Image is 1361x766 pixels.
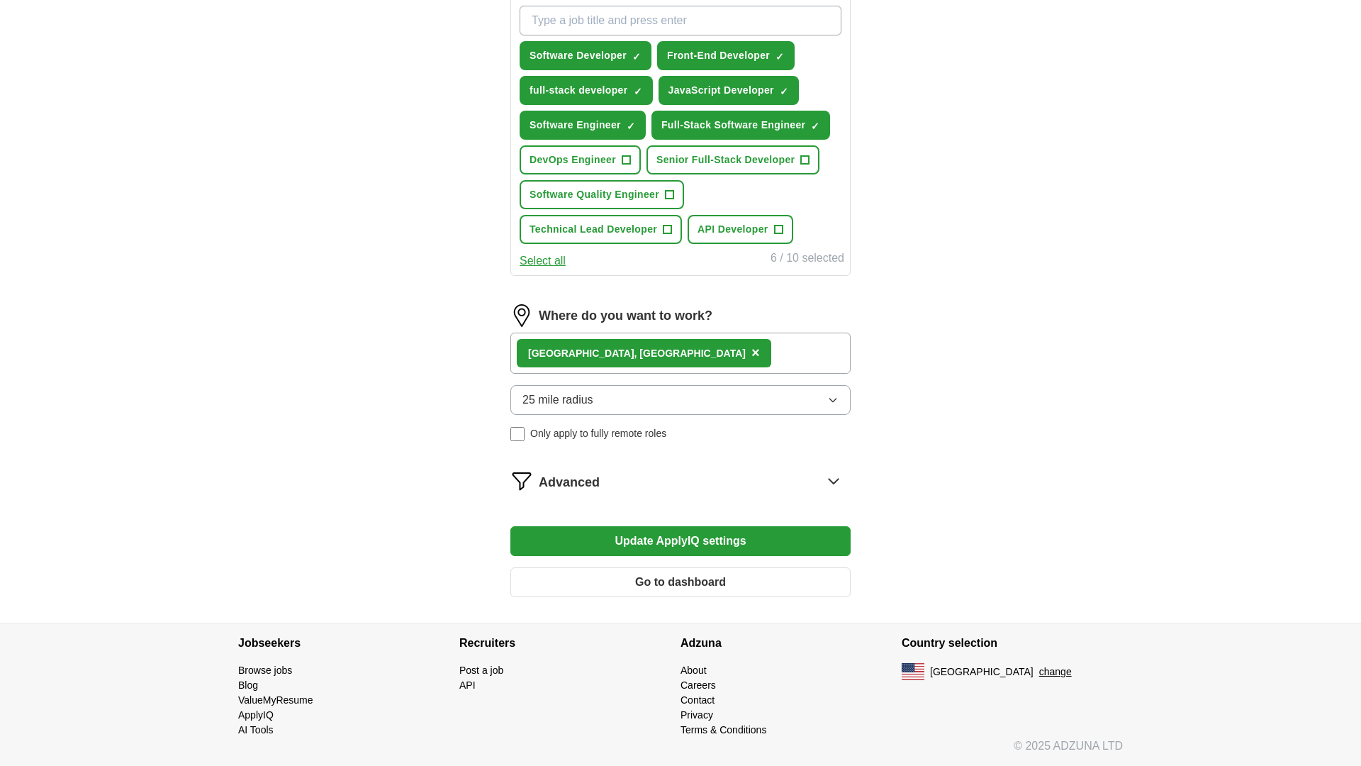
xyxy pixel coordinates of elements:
[520,180,684,209] button: Software Quality Engineer
[510,385,851,415] button: 25 mile radius
[520,145,641,174] button: DevOps Engineer
[510,427,525,441] input: Only apply to fully remote roles
[459,665,503,676] a: Post a job
[238,665,292,676] a: Browse jobs
[930,665,1034,679] span: [GEOGRAPHIC_DATA]
[751,345,760,360] span: ×
[680,665,707,676] a: About
[627,121,635,132] span: ✓
[510,304,533,327] img: location.png
[680,679,716,691] a: Careers
[520,41,651,70] button: Software Developer✓
[510,470,533,492] img: filter
[520,215,682,244] button: Technical Lead Developer
[227,738,1134,766] div: © 2025 ADZUNA LTD
[530,83,628,98] span: full-stack developer
[522,392,593,409] span: 25 mile radius
[539,306,712,326] label: Where do you want to work?
[530,118,621,133] span: Software Engineer
[657,41,795,70] button: Front-End Developer✓
[902,623,1123,663] h4: Country selection
[528,346,746,361] div: [GEOGRAPHIC_DATA], [GEOGRAPHIC_DATA]
[238,709,274,721] a: ApplyIQ
[651,111,831,140] button: Full-Stack Software Engineer✓
[775,51,784,62] span: ✓
[530,222,657,237] span: Technical Lead Developer
[667,48,770,63] span: Front-End Developer
[680,724,766,736] a: Terms & Conditions
[238,724,274,736] a: AI Tools
[539,473,600,492] span: Advanced
[646,145,819,174] button: Senior Full-Stack Developer
[238,694,313,706] a: ValueMyResume
[902,663,924,680] img: US flag
[510,526,851,556] button: Update ApplyIQ settings
[780,86,788,97] span: ✓
[520,6,841,35] input: Type a job title and press enter
[459,679,476,691] a: API
[656,152,795,167] span: Senior Full-Stack Developer
[634,86,642,97] span: ✓
[661,118,806,133] span: Full-Stack Software Engineer
[771,250,844,270] div: 6 / 10 selected
[680,694,715,706] a: Contact
[659,76,799,105] button: JavaScript Developer✓
[530,187,659,202] span: Software Quality Engineer
[680,709,713,721] a: Privacy
[530,152,616,167] span: DevOps Engineer
[530,48,627,63] span: Software Developer
[530,426,666,441] span: Only apply to fully remote roles
[520,76,653,105] button: full-stack developer✓
[520,111,646,140] button: Software Engineer✓
[510,567,851,597] button: Go to dashboard
[688,215,792,244] button: API Developer
[632,51,641,62] span: ✓
[520,252,566,270] button: Select all
[238,679,258,691] a: Blog
[751,343,760,364] button: ×
[811,121,819,132] span: ✓
[698,222,768,237] span: API Developer
[1039,665,1072,679] button: change
[668,83,774,98] span: JavaScript Developer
